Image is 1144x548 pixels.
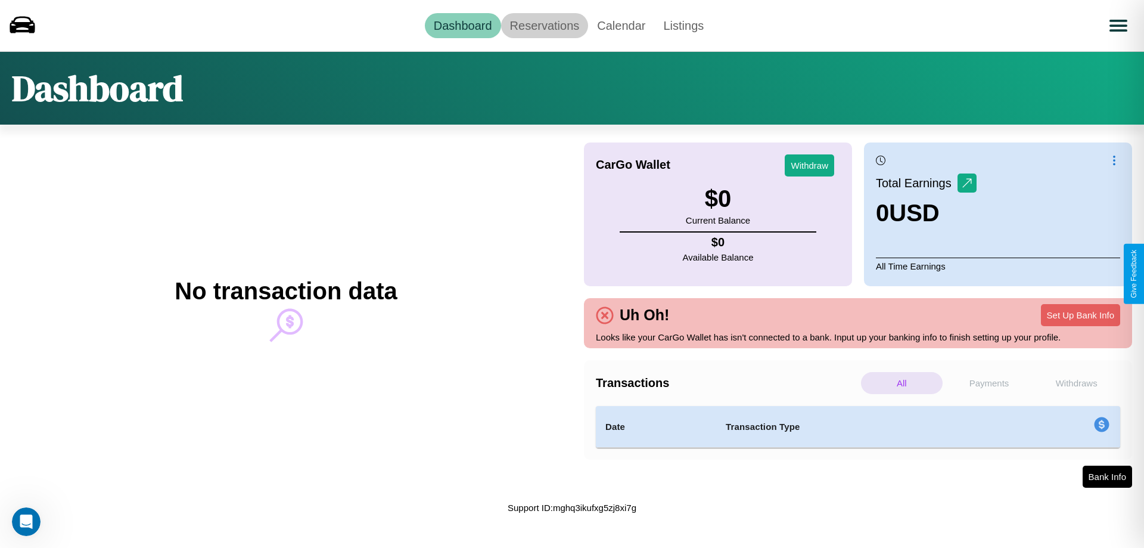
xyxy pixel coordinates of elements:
button: Withdraw [785,154,834,177]
p: Payments [949,372,1030,394]
p: Total Earnings [876,172,958,194]
h2: No transaction data [175,278,397,305]
h4: Transactions [596,376,858,390]
a: Dashboard [425,13,501,38]
h4: Uh Oh! [614,306,675,324]
p: Withdraws [1036,372,1117,394]
h3: $ 0 [686,185,750,212]
button: Bank Info [1083,466,1132,488]
p: Available Balance [683,249,754,265]
h4: $ 0 [683,236,754,249]
div: Give Feedback [1130,250,1138,298]
a: Listings [654,13,713,38]
p: Looks like your CarGo Wallet has isn't connected to a bank. Input up your banking info to finish ... [596,329,1120,345]
p: Current Balance [686,212,750,228]
h4: CarGo Wallet [596,158,670,172]
p: Support ID: mghq3ikufxg5zj8xi7g [508,500,636,516]
h1: Dashboard [12,64,183,113]
h4: Date [605,420,707,434]
a: Calendar [588,13,654,38]
table: simple table [596,406,1120,448]
h4: Transaction Type [726,420,996,434]
a: Reservations [501,13,589,38]
button: Set Up Bank Info [1041,304,1120,326]
button: Open menu [1102,9,1135,42]
p: All Time Earnings [876,258,1120,274]
h3: 0 USD [876,200,977,227]
iframe: Intercom live chat [12,507,41,536]
p: All [861,372,943,394]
